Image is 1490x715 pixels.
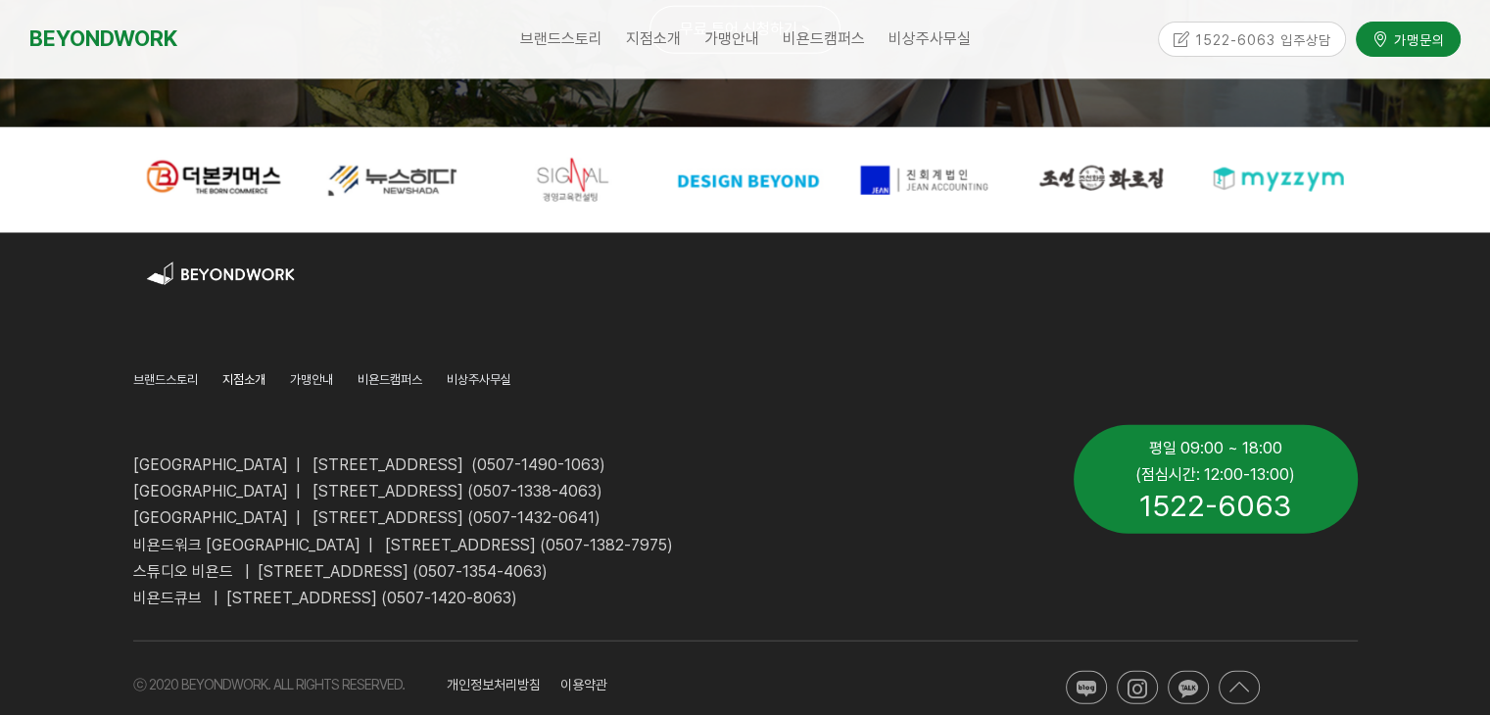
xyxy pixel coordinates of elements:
a: 비욘드캠퍼스 [358,369,422,396]
span: 스튜디오 비욘드 | [STREET_ADDRESS] (0507-1354-4063) [133,562,548,581]
span: 지점소개 [222,372,265,387]
span: 개인정보처리방침 이용약관 [447,677,607,692]
a: 지점소개 [614,15,693,64]
span: 브랜드스토리 [133,372,198,387]
a: 가맹안내 [290,369,333,396]
a: 비상주사무실 [447,369,511,396]
a: 가맹문의 [1356,22,1461,56]
span: 가맹안내 [704,29,759,48]
a: 가맹안내 [693,15,771,64]
a: 브랜드스토리 [133,369,198,396]
span: 가맹안내 [290,372,333,387]
span: 비욘드큐브 | [STREET_ADDRESS] (0507-1420-8063) [133,589,517,607]
span: (점심시간: 12:00-13:00) [1135,465,1295,484]
span: 브랜드스토리 [520,29,602,48]
span: 1522-6063 [1139,488,1291,523]
a: BEYONDWORK [29,21,177,57]
a: 지점소개 [222,369,265,396]
span: 평일 09:00 ~ 18:00 [1149,439,1282,457]
span: 지점소개 [626,29,681,48]
span: 비욘드캠퍼스 [358,372,422,387]
a: 비상주사무실 [877,15,983,64]
span: 비욘드캠퍼스 [783,29,865,48]
span: [GEOGRAPHIC_DATA] | [STREET_ADDRESS] (0507-1338-4063) [133,482,602,500]
a: 브랜드스토리 [508,15,614,64]
span: 비상주사무실 [889,29,971,48]
span: [GEOGRAPHIC_DATA] | [STREET_ADDRESS] (0507-1432-0641) [133,508,601,527]
span: [GEOGRAPHIC_DATA] | [STREET_ADDRESS] (0507-1490-1063) [133,455,605,474]
a: 비욘드캠퍼스 [771,15,877,64]
span: 비욘드워크 [GEOGRAPHIC_DATA] | [STREET_ADDRESS] (0507-1382-7975) [133,536,673,554]
span: ⓒ 2020 BEYONDWORK. ALL RIGHTS RESERVED. [133,677,405,692]
span: 비상주사무실 [447,372,511,387]
span: 가맹문의 [1388,30,1445,50]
